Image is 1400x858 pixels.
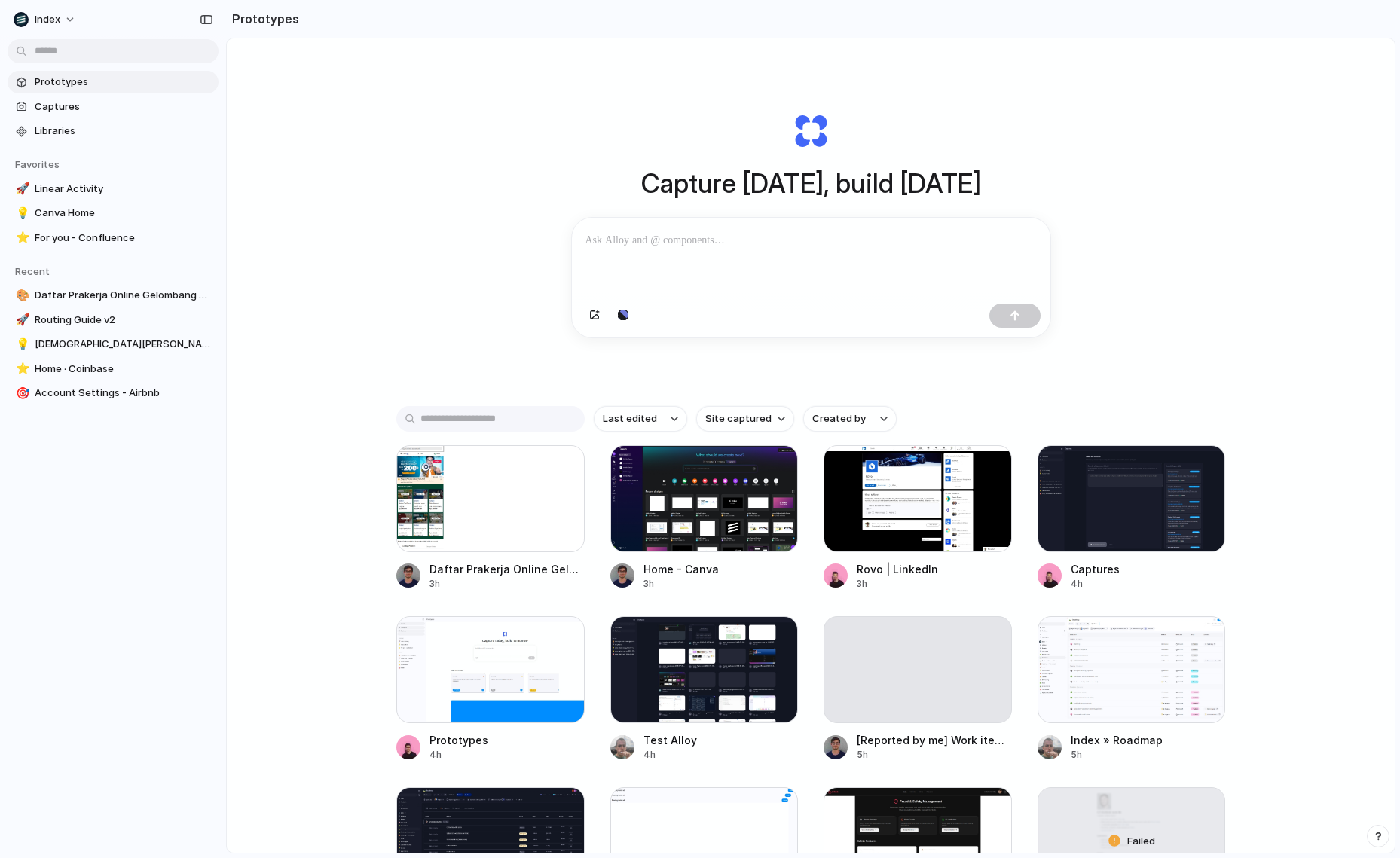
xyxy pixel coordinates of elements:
span: Account Settings - Airbnb [35,386,212,401]
div: 🎯 [16,385,26,402]
button: ⭐ [14,231,29,246]
span: Site captured [705,411,772,426]
div: 3h [643,577,719,591]
div: Index » Roadmap [1071,732,1163,748]
a: Daftar Prakerja Online Gelombang Terbaru 2025 BukalapakDaftar Prakerja Online Gelombang Terbaru 2... [396,445,585,591]
div: 5h [1071,748,1163,762]
div: 🚀 [16,311,26,328]
div: 5h [857,748,1012,762]
a: 🚀Linear Activity [8,178,219,200]
div: ⭐ [16,360,26,377]
span: Daftar Prakerja Online Gelombang Terbaru 2025 Bukalapak [35,288,212,303]
a: Rovo | LinkedInRovo | LinkedIn3h [824,445,1012,591]
button: 🚀 [14,313,29,328]
span: Favorites [15,158,60,170]
button: 🚀 [14,182,29,197]
a: CapturesCaptures4h [1038,445,1226,591]
span: Libraries [35,124,212,139]
span: Canva Home [35,206,212,221]
a: Captures [8,96,219,118]
div: ⭐ [16,229,26,246]
span: Linear Activity [35,182,212,197]
h1: Capture [DATE], build [DATE] [641,163,981,203]
div: 3h [857,577,938,591]
div: 💡 [16,336,26,353]
button: 🎨 [14,288,29,303]
a: 🚀Routing Guide v2 [8,309,219,331]
span: Recent [15,265,50,277]
span: Routing Guide v2 [35,313,212,328]
div: 4h [1071,577,1120,591]
span: Last edited [603,411,657,426]
button: Last edited [594,406,687,432]
span: Prototypes [35,75,212,90]
span: Index [35,12,60,27]
div: Home - Canva [643,561,719,577]
a: ⭐For you - Confluence [8,227,219,249]
div: 3h [429,577,585,591]
div: 🚀 [16,180,26,197]
a: 💡[DEMOGRAPHIC_DATA][PERSON_NAME] [8,333,219,356]
a: Prototypes [8,71,219,93]
a: 💡Canva Home [8,202,219,224]
span: Home · Coinbase [35,362,212,377]
button: Created by [803,406,897,432]
div: Rovo | LinkedIn [857,561,938,577]
button: ⭐ [14,362,29,377]
span: Captures [35,99,212,115]
button: 💡 [14,337,29,352]
div: [Reported by me] Work item search - Jira [857,732,1012,748]
button: Index [8,8,84,32]
div: Test Alloy [643,732,697,748]
button: 💡 [14,206,29,221]
div: Prototypes [429,732,488,748]
div: 💡 [16,205,26,222]
a: Index » RoadmapIndex » Roadmap5h [1038,616,1226,762]
span: Created by [812,411,866,426]
a: [Reported by me] Work item search - Jira5h [824,616,1012,762]
span: Failed [1127,834,1155,849]
a: Test AlloyTest Alloy4h [610,616,799,762]
a: ⭐Home · Coinbase [8,358,219,380]
div: 4h [429,748,488,762]
a: 🎯Account Settings - Airbnb [8,382,219,405]
span: For you - Confluence [35,231,212,246]
a: Libraries [8,120,219,142]
div: Captures [1071,561,1120,577]
button: Site captured [696,406,794,432]
a: PrototypesPrototypes4h [396,616,585,762]
h2: Prototypes [226,10,299,28]
a: 🎨Daftar Prakerja Online Gelombang Terbaru 2025 Bukalapak [8,284,219,307]
div: 4h [643,748,697,762]
button: 🎯 [14,386,29,401]
a: Home - CanvaHome - Canva3h [610,445,799,591]
span: [DEMOGRAPHIC_DATA][PERSON_NAME] [35,337,212,352]
div: Daftar Prakerja Online Gelombang Terbaru 2025 Bukalapak [429,561,585,577]
div: 🎨 [16,287,26,304]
